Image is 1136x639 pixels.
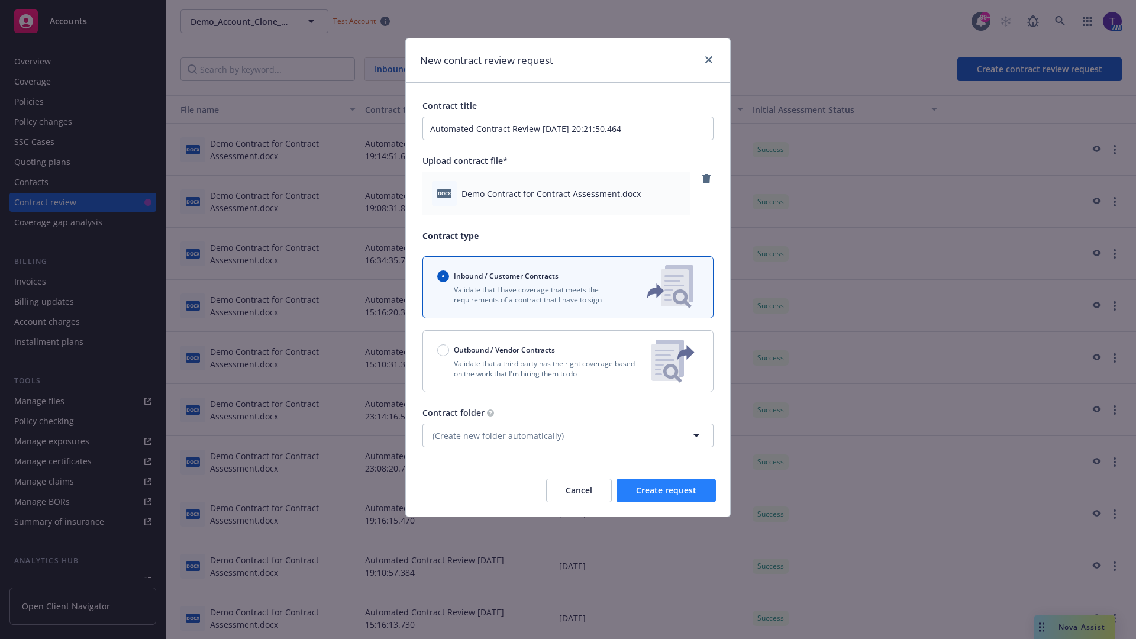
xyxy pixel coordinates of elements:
[422,100,477,111] span: Contract title
[636,485,696,496] span: Create request
[437,270,449,282] input: Inbound / Customer Contracts
[420,53,553,68] h1: New contract review request
[454,271,559,281] span: Inbound / Customer Contracts
[422,155,508,166] span: Upload contract file*
[422,330,714,392] button: Outbound / Vendor ContractsValidate that a third party has the right coverage based on the work t...
[422,407,485,418] span: Contract folder
[422,424,714,447] button: (Create new folder automatically)
[422,256,714,318] button: Inbound / Customer ContractsValidate that I have coverage that meets the requirements of a contra...
[437,285,628,305] p: Validate that I have coverage that meets the requirements of a contract that I have to sign
[437,359,642,379] p: Validate that a third party has the right coverage based on the work that I'm hiring them to do
[461,188,641,200] span: Demo Contract for Contract Assessment.docx
[437,189,451,198] span: docx
[617,479,716,502] button: Create request
[546,479,612,502] button: Cancel
[454,345,555,355] span: Outbound / Vendor Contracts
[437,344,449,356] input: Outbound / Vendor Contracts
[566,485,592,496] span: Cancel
[702,53,716,67] a: close
[422,117,714,140] input: Enter a title for this contract
[422,230,714,242] p: Contract type
[433,430,564,442] span: (Create new folder automatically)
[699,172,714,186] a: remove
